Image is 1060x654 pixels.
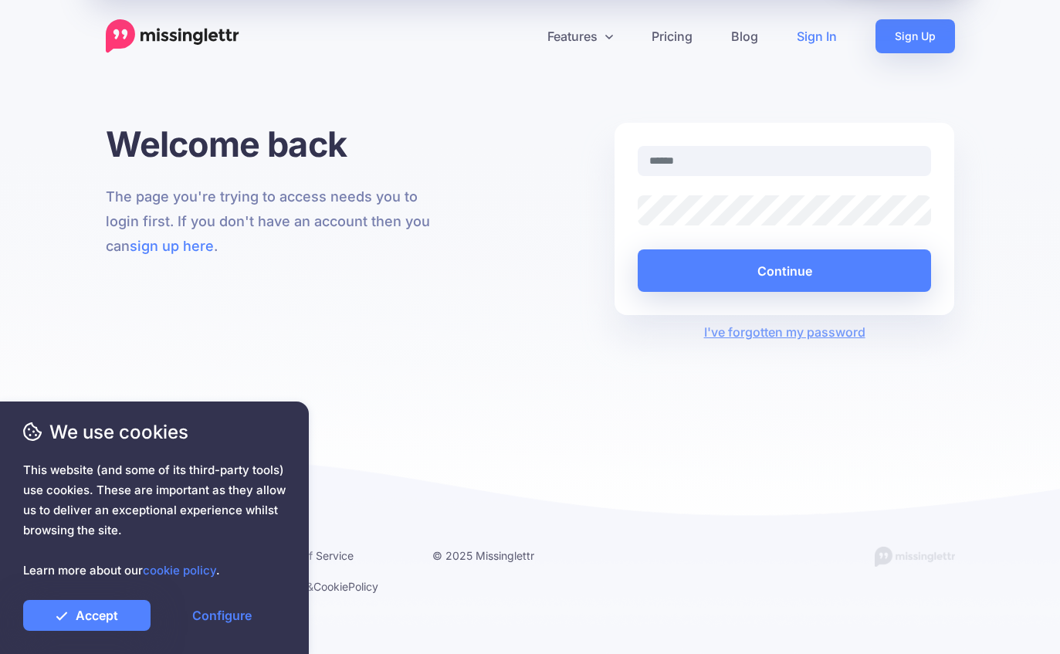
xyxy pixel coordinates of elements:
[777,19,856,53] a: Sign In
[712,19,777,53] a: Blog
[528,19,632,53] a: Features
[106,185,446,259] p: The page you're trying to access needs you to login first. If you don't have an account then you ...
[875,19,955,53] a: Sign Up
[269,577,409,596] li: & Policy
[432,546,573,565] li: © 2025 Missinglettr
[130,238,214,254] a: sign up here
[313,580,348,593] a: Cookie
[632,19,712,53] a: Pricing
[23,600,151,631] a: Accept
[23,418,286,446] span: We use cookies
[23,460,286,581] span: This website (and some of its third-party tools) use cookies. These are important as they allow u...
[106,123,446,165] h1: Welcome back
[638,249,932,292] button: Continue
[158,600,286,631] a: Configure
[704,324,865,340] a: I've forgotten my password
[143,563,216,578] a: cookie policy
[269,549,354,562] a: Terms of Service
